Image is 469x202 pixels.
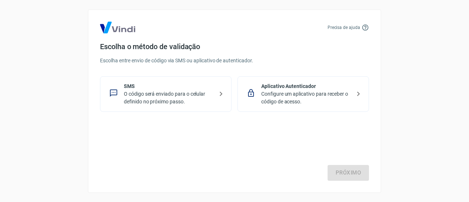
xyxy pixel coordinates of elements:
[328,24,360,31] p: Precisa de ajuda
[100,76,232,112] div: SMSO código será enviado para o celular definido no próximo passo.
[261,90,351,106] p: Configure um aplicativo para receber o código de acesso.
[100,42,369,51] h4: Escolha o método de validação
[124,82,214,90] p: SMS
[237,76,369,112] div: Aplicativo AutenticadorConfigure um aplicativo para receber o código de acesso.
[100,22,135,33] img: Logo Vind
[100,57,369,65] p: Escolha entre envio de código via SMS ou aplicativo de autenticador.
[261,82,351,90] p: Aplicativo Autenticador
[124,90,214,106] p: O código será enviado para o celular definido no próximo passo.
